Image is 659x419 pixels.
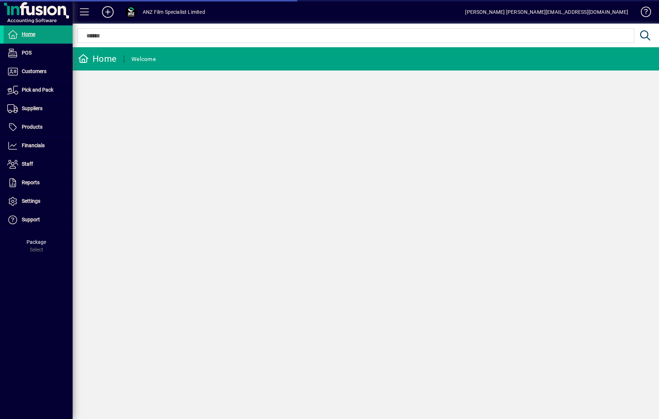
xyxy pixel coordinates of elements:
[4,137,73,155] a: Financials
[22,87,53,93] span: Pick and Pack
[96,5,119,19] button: Add
[22,124,42,130] span: Products
[22,31,35,37] span: Home
[4,44,73,62] a: POS
[22,180,40,185] span: Reports
[22,105,42,111] span: Suppliers
[22,217,40,222] span: Support
[4,63,73,81] a: Customers
[22,142,45,148] span: Financials
[22,50,32,56] span: POS
[4,174,73,192] a: Reports
[4,192,73,210] a: Settings
[635,1,650,25] a: Knowledge Base
[119,5,143,19] button: Profile
[27,239,46,245] span: Package
[4,155,73,173] a: Staff
[4,118,73,136] a: Products
[22,161,33,167] span: Staff
[131,53,156,65] div: Welcome
[4,100,73,118] a: Suppliers
[4,81,73,99] a: Pick and Pack
[78,53,117,65] div: Home
[22,68,46,74] span: Customers
[465,6,628,18] div: [PERSON_NAME] [PERSON_NAME][EMAIL_ADDRESS][DOMAIN_NAME]
[4,211,73,229] a: Support
[22,198,40,204] span: Settings
[143,6,205,18] div: ANZ Film Specialist Limited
